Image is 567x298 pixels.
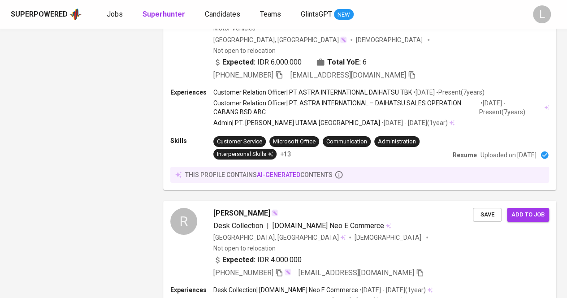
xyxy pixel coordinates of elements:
p: Not open to relocation [213,46,276,55]
span: [PHONE_NUMBER] [213,71,273,79]
span: Save [477,210,497,220]
div: R [170,208,197,235]
p: this profile contains contents [185,170,333,179]
div: IDR 4.000.000 [213,255,302,265]
a: Candidates [205,9,242,20]
b: Total YoE: [327,57,361,68]
span: [DEMOGRAPHIC_DATA] [356,35,424,44]
a: Superhunter [143,9,187,20]
p: Skills [170,136,213,145]
b: Expected: [222,57,255,68]
span: [DOMAIN_NAME] Neo E Commerce [273,221,384,230]
div: Interpersonal Skills [217,150,273,159]
div: Customer Service [217,138,262,146]
div: Superpowered [11,9,68,20]
img: magic_wand.svg [271,209,278,216]
button: Add to job [507,208,549,222]
b: Expected: [222,255,255,265]
a: GlintsGPT NEW [301,9,354,20]
span: Add to job [511,210,545,220]
div: Communication [326,138,367,146]
p: Customer Relation Officer | PT ASTRA INTERNATIONAL DAIHATSU TBK [213,88,412,97]
span: [EMAIL_ADDRESS][DOMAIN_NAME] [290,71,406,79]
span: [PERSON_NAME] [213,208,270,219]
p: • [DATE] - [DATE] ( 1 year ) [380,118,448,127]
span: | [267,220,269,231]
p: Experiences [170,285,213,294]
span: [DEMOGRAPHIC_DATA] [355,233,423,242]
span: 6 [363,57,367,68]
div: Microsoft Office [273,138,316,146]
p: • [DATE] - Present ( 7 years ) [412,88,485,97]
p: Experiences [170,88,213,97]
span: Teams [260,10,281,18]
div: [GEOGRAPHIC_DATA], [GEOGRAPHIC_DATA] [213,233,346,242]
p: • [DATE] - [DATE] ( 1 year ) [358,285,426,294]
span: [PHONE_NUMBER] [213,268,273,277]
span: Candidates [205,10,240,18]
div: L [533,5,551,23]
span: [EMAIL_ADDRESS][DOMAIN_NAME] [299,268,414,277]
p: • [DATE] - Present ( 7 years ) [479,99,543,117]
img: magic_wand.svg [284,268,291,276]
a: Superpoweredapp logo [11,8,82,21]
b: Superhunter [143,10,185,18]
p: +13 [280,150,291,159]
span: GlintsGPT [301,10,332,18]
img: app logo [69,8,82,21]
a: Teams [260,9,283,20]
p: Admin | PT. [PERSON_NAME] UTAMA [GEOGRAPHIC_DATA] [213,118,380,127]
p: Desk Collection | [DOMAIN_NAME] Neo E Commerce [213,285,358,294]
span: AI-generated [257,171,300,178]
div: Administration [378,138,416,146]
a: Jobs [107,9,125,20]
span: Jobs [107,10,123,18]
button: Save [473,208,502,222]
p: Resume [453,151,477,160]
div: [GEOGRAPHIC_DATA], [GEOGRAPHIC_DATA] [213,35,347,44]
img: magic_wand.svg [340,36,347,43]
span: NEW [334,10,354,19]
p: Uploaded on [DATE] [480,151,537,160]
span: Desk Collection [213,221,263,230]
p: Customer Relation Officer | PT. ASTRA INTERNATIONAL – DAIHATSU SALES OPERATION CABANG BSD ABC [213,99,479,117]
p: Not open to relocation [213,244,276,253]
div: IDR 6.000.000 [213,57,302,68]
